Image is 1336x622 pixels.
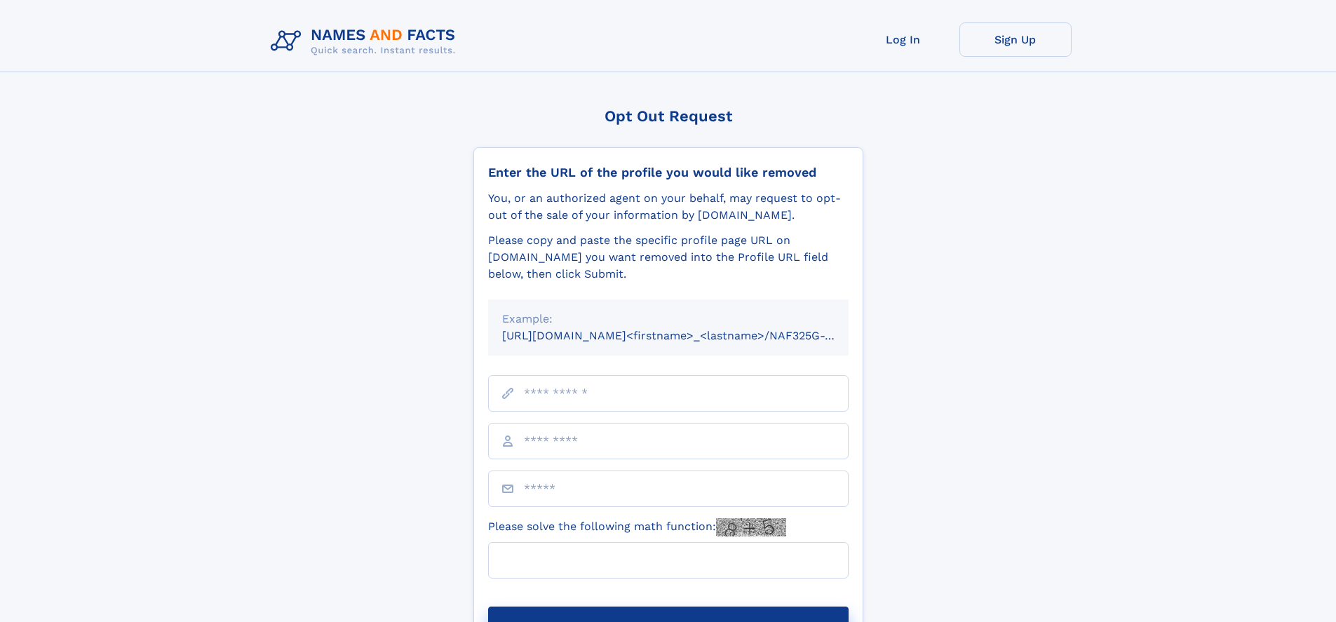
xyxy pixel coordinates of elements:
[502,329,875,342] small: [URL][DOMAIN_NAME]<firstname>_<lastname>/NAF325G-xxxxxxxx
[488,190,849,224] div: You, or an authorized agent on your behalf, may request to opt-out of the sale of your informatio...
[473,107,863,125] div: Opt Out Request
[502,311,835,327] div: Example:
[847,22,959,57] a: Log In
[488,518,786,536] label: Please solve the following math function:
[488,165,849,180] div: Enter the URL of the profile you would like removed
[488,232,849,283] div: Please copy and paste the specific profile page URL on [DOMAIN_NAME] you want removed into the Pr...
[265,22,467,60] img: Logo Names and Facts
[959,22,1072,57] a: Sign Up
